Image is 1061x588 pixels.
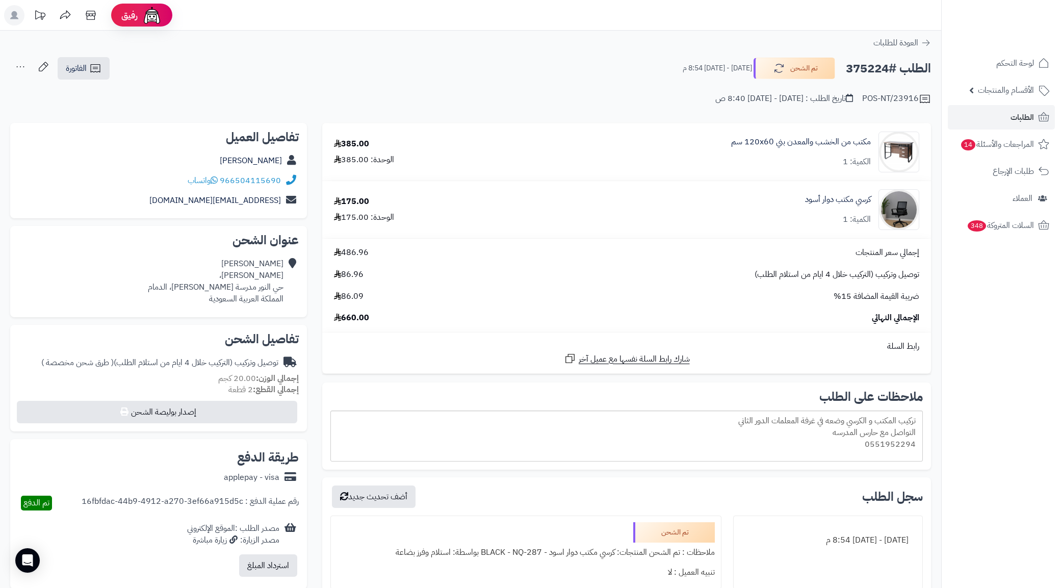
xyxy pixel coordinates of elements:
[755,269,919,280] span: توصيل وتركيب (التركيب خلال 4 ايام من استلام الطلب)
[187,523,279,546] div: مصدر الطلب :الموقع الإلكتروني
[731,136,871,148] a: مكتب من الخشب والمعدن بني 120x60 سم
[967,218,1034,233] span: السلات المتروكة
[27,5,53,28] a: تحديثات المنصة
[149,194,281,207] a: [EMAIL_ADDRESS][DOMAIN_NAME]
[224,472,279,483] div: applepay - visa
[334,269,364,280] span: 86.96
[239,554,297,577] button: استرداد المبلغ
[948,132,1055,157] a: المراجعات والأسئلة14
[993,164,1034,178] span: طلبات الإرجاع
[856,247,919,259] span: إجمالي سعر المنتجات
[873,37,931,49] a: العودة للطلبات
[564,352,690,365] a: شارك رابط السلة نفسها مع عميل آخر
[961,139,975,150] span: 14
[873,37,918,49] span: العودة للطلبات
[220,174,281,187] a: 966504115690
[326,341,927,352] div: رابط السلة
[41,356,114,369] span: ( طرق شحن مخصصة )
[41,357,278,369] div: توصيل وتركيب (التركيب خلال 4 ايام من استلام الطلب)
[805,194,871,206] a: كرسي مكتب دوار أسود
[968,220,986,232] span: 348
[834,291,919,302] span: ضريبة القيمة المضافة 15%
[948,51,1055,75] a: لوحة التحكم
[228,384,299,396] small: 2 قطعة
[843,156,871,168] div: الكمية: 1
[18,333,299,345] h2: تفاصيل الشحن
[337,563,715,582] div: تنبيه العميل : لا
[683,63,752,73] small: [DATE] - [DATE] 8:54 م
[1013,191,1032,206] span: العملاء
[334,312,369,324] span: 660.00
[334,291,364,302] span: 86.09
[58,57,110,80] a: الفاتورة
[142,5,162,25] img: ai-face.png
[332,485,416,508] button: أضف تحديث جديد
[715,93,853,105] div: تاريخ الطلب : [DATE] - [DATE] 8:40 ص
[188,174,218,187] a: واتساب
[334,212,394,223] div: الوحدة: 175.00
[334,247,369,259] span: 486.96
[23,497,49,509] span: تم الدفع
[948,186,1055,211] a: العملاء
[948,105,1055,130] a: الطلبات
[633,522,715,543] div: تم الشحن
[948,213,1055,238] a: السلات المتروكة348
[996,56,1034,70] span: لوحة التحكم
[740,530,916,550] div: [DATE] - [DATE] 8:54 م
[960,137,1034,151] span: المراجعات والأسئلة
[82,496,299,510] div: رقم عملية الدفع : 16fbfdac-44b9-4912-a270-3ef66a915d5c
[148,258,283,304] div: [PERSON_NAME] [PERSON_NAME]، حي النور مدرسة [PERSON_NAME]، الدمام المملكة العربية السعودية
[237,451,299,464] h2: طريقة الدفع
[15,548,40,573] div: Open Intercom Messenger
[121,9,138,21] span: رفيق
[18,131,299,143] h2: تفاصيل العميل
[862,491,923,503] h3: سجل الطلب
[18,234,299,246] h2: عنوان الشحن
[978,83,1034,97] span: الأقسام والمنتجات
[872,312,919,324] span: الإجمالي النهائي
[879,189,919,230] img: 1753945823-1-90x90.jpg
[1011,110,1034,124] span: الطلبات
[948,159,1055,184] a: طلبات الإرجاع
[220,155,282,167] a: [PERSON_NAME]
[337,543,715,563] div: ملاحظات : تم الشحن المنتجات: كرسي مكتب دوار اسود - BLACK - NQ-287 بواسطة: استلام وفرز بضاعة
[754,58,835,79] button: تم الشحن
[334,154,394,166] div: الوحدة: 385.00
[846,58,931,79] h2: الطلب #375224
[330,411,923,462] div: تركيب المكتب و الكرسي وضعه في غرفة المعلمات الدور الثاني التواصل مع حارس المدرسه 0551952294
[17,401,297,423] button: إصدار بوليصة الشحن
[256,372,299,385] strong: إجمالي الوزن:
[330,391,923,403] h2: ملاحظات على الطلب
[579,353,690,365] span: شارك رابط السلة نفسها مع عميل آخر
[334,138,369,150] div: 385.00
[843,214,871,225] div: الكمية: 1
[334,196,369,208] div: 175.00
[66,62,87,74] span: الفاتورة
[218,372,299,385] small: 20.00 كجم
[879,132,919,172] img: 1716215394-110111010095-90x90.jpg
[187,534,279,546] div: مصدر الزيارة: زيارة مباشرة
[253,384,299,396] strong: إجمالي القطع:
[862,93,931,105] div: POS-NT/23916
